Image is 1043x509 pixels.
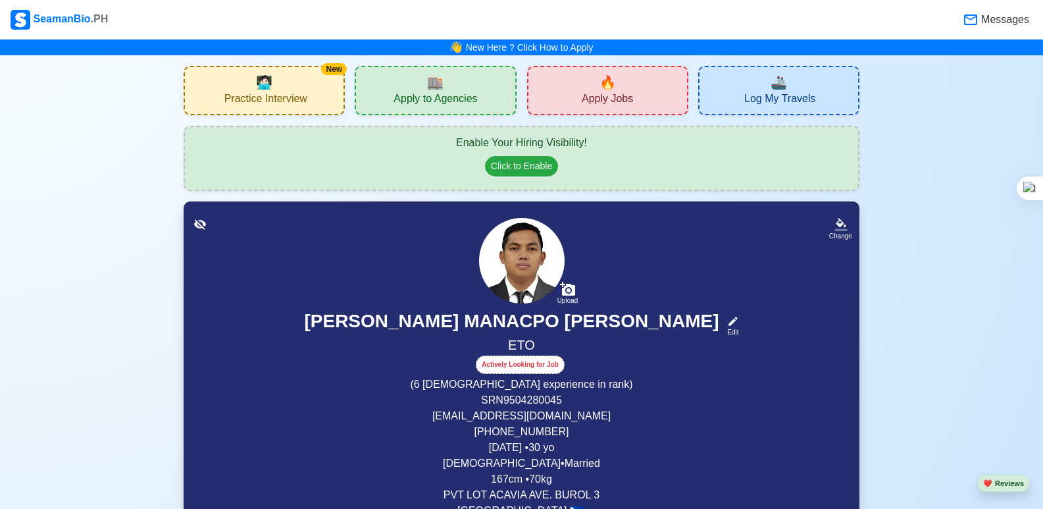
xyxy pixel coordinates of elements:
[321,63,347,75] div: New
[582,92,633,109] span: Apply Jobs
[304,310,719,337] h3: [PERSON_NAME] MANACPO [PERSON_NAME]
[771,72,787,92] span: travel
[91,13,109,24] span: .PH
[485,156,558,176] button: Click to Enable
[829,231,852,241] div: Change
[200,377,843,392] p: (6 [DEMOGRAPHIC_DATA] experience in rank)
[983,479,992,487] span: heart
[11,10,30,30] img: Logo
[977,475,1030,493] button: heartReviews
[722,327,739,337] div: Edit
[979,12,1029,28] span: Messages
[557,297,578,305] div: Upload
[200,392,843,408] p: SRN 9504280045
[200,456,843,471] p: [DEMOGRAPHIC_DATA] • Married
[427,72,444,92] span: agencies
[744,92,815,109] span: Log My Travels
[476,356,565,374] div: Actively Looking for Job
[200,471,843,487] p: 167 cm • 70 kg
[256,72,272,92] span: interview
[224,92,307,109] span: Practice Interview
[466,42,594,53] a: New Here ? Click How to Apply
[11,10,108,30] div: SeamanBio
[200,440,843,456] p: [DATE] • 30 yo
[200,408,843,424] p: [EMAIL_ADDRESS][DOMAIN_NAME]
[446,37,466,57] span: bell
[394,92,477,109] span: Apply to Agencies
[200,424,843,440] p: [PHONE_NUMBER]
[200,337,843,356] h5: ETO
[599,72,616,92] span: new
[198,135,845,151] div: Enable Your Hiring Visibility!
[200,487,843,503] p: PVT LOT ACAVIA AVE. BUROL 3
